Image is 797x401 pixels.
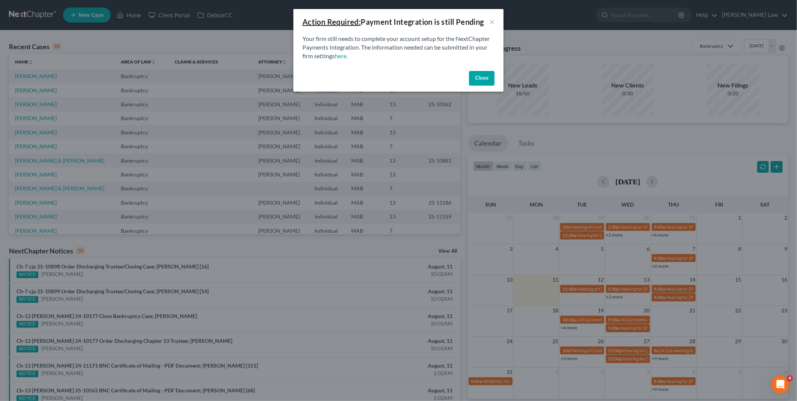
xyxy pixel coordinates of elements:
a: here [335,52,346,59]
iframe: Intercom live chat [771,375,789,393]
button: × [489,17,495,26]
p: Your firm still needs to complete your account setup for the NextChapter Payments Integration. Th... [302,35,495,60]
span: 4 [787,375,793,381]
u: Action Required: [302,17,361,26]
button: Close [469,71,495,86]
div: Payment Integration is still Pending [302,17,484,27]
